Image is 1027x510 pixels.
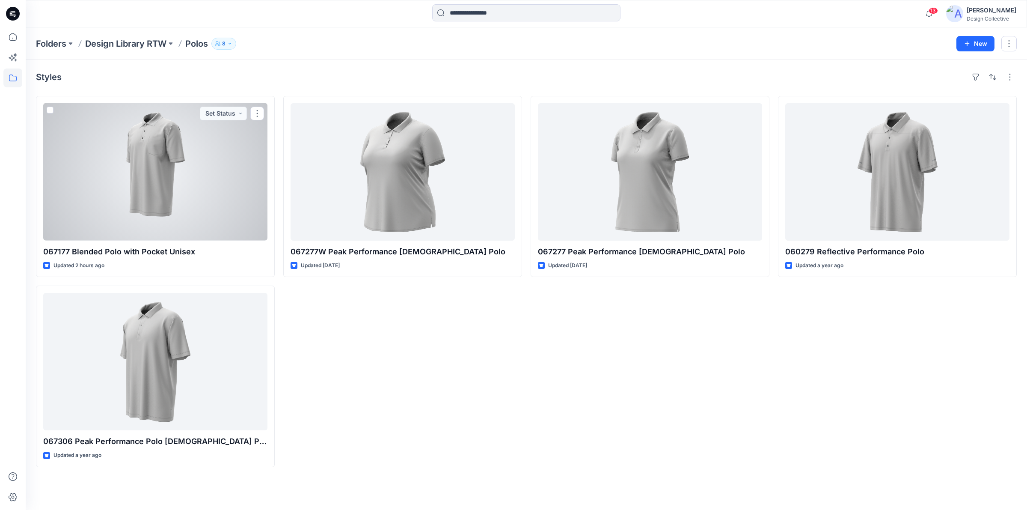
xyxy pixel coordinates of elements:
p: Updated 2 hours ago [53,261,104,270]
div: [PERSON_NAME] [967,5,1016,15]
a: 067277 Peak Performance Female Polo [538,103,762,241]
span: 13 [929,7,938,14]
p: 067277 Peak Performance [DEMOGRAPHIC_DATA] Polo [538,246,762,258]
h4: Styles [36,72,62,82]
p: Updated a year ago [53,451,101,460]
a: Folders [36,38,66,50]
p: 067277W Peak Performance [DEMOGRAPHIC_DATA] Polo [291,246,515,258]
p: 067306 Peak Performance Polo [DEMOGRAPHIC_DATA] Polo [43,435,267,447]
p: 060279 Reflective Performance Polo [785,246,1009,258]
p: Updated [DATE] [548,261,587,270]
p: 067177 Blended Polo with Pocket Unisex [43,246,267,258]
a: 067177 Blended Polo with Pocket Unisex [43,103,267,241]
p: 8 [222,39,226,48]
div: Design Collective [967,15,1016,22]
button: 8 [211,38,236,50]
p: Updated [DATE] [301,261,340,270]
a: 067306 Peak Performance Polo Male Polo [43,293,267,430]
img: avatar [946,5,963,22]
a: 067277W Peak Performance Female Polo [291,103,515,241]
button: New [956,36,994,51]
p: Polos [185,38,208,50]
a: Design Library RTW [85,38,166,50]
a: 060279 Reflective Performance Polo [785,103,1009,241]
p: Updated a year ago [795,261,843,270]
